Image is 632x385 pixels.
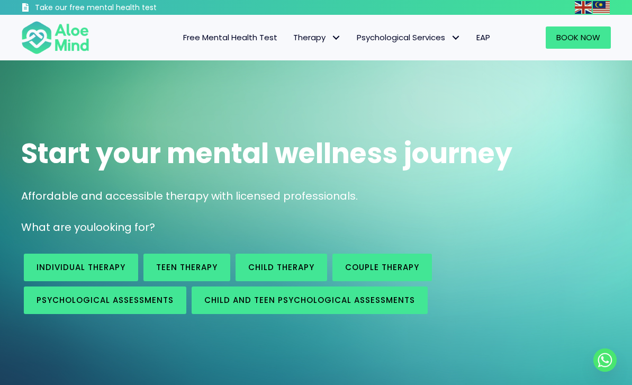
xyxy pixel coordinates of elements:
[156,262,218,273] span: Teen Therapy
[21,20,89,55] img: Aloe mind Logo
[21,189,611,204] p: Affordable and accessible therapy with licensed professionals.
[248,262,314,273] span: Child Therapy
[345,262,419,273] span: Couple therapy
[575,1,593,13] a: English
[575,1,592,14] img: en
[236,254,327,281] a: Child Therapy
[448,30,463,45] span: Psychological Services: submenu
[37,294,174,306] span: Psychological assessments
[349,26,468,49] a: Psychological ServicesPsychological Services: submenu
[35,3,205,13] h3: Take our free mental health test
[593,1,610,14] img: ms
[93,220,155,235] span: looking for?
[175,26,285,49] a: Free Mental Health Test
[556,32,600,43] span: Book Now
[328,30,344,45] span: Therapy: submenu
[143,254,230,281] a: Teen Therapy
[293,32,341,43] span: Therapy
[332,254,432,281] a: Couple therapy
[357,32,461,43] span: Psychological Services
[24,286,186,314] a: Psychological assessments
[192,286,428,314] a: Child and Teen Psychological assessments
[476,32,490,43] span: EAP
[37,262,125,273] span: Individual therapy
[21,3,205,15] a: Take our free mental health test
[183,32,277,43] span: Free Mental Health Test
[285,26,349,49] a: TherapyTherapy: submenu
[100,26,498,49] nav: Menu
[593,1,611,13] a: Malay
[21,220,93,235] span: What are you
[546,26,611,49] a: Book Now
[21,134,512,173] span: Start your mental wellness journey
[593,348,617,372] a: Whatsapp
[24,254,138,281] a: Individual therapy
[204,294,415,306] span: Child and Teen Psychological assessments
[468,26,498,49] a: EAP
